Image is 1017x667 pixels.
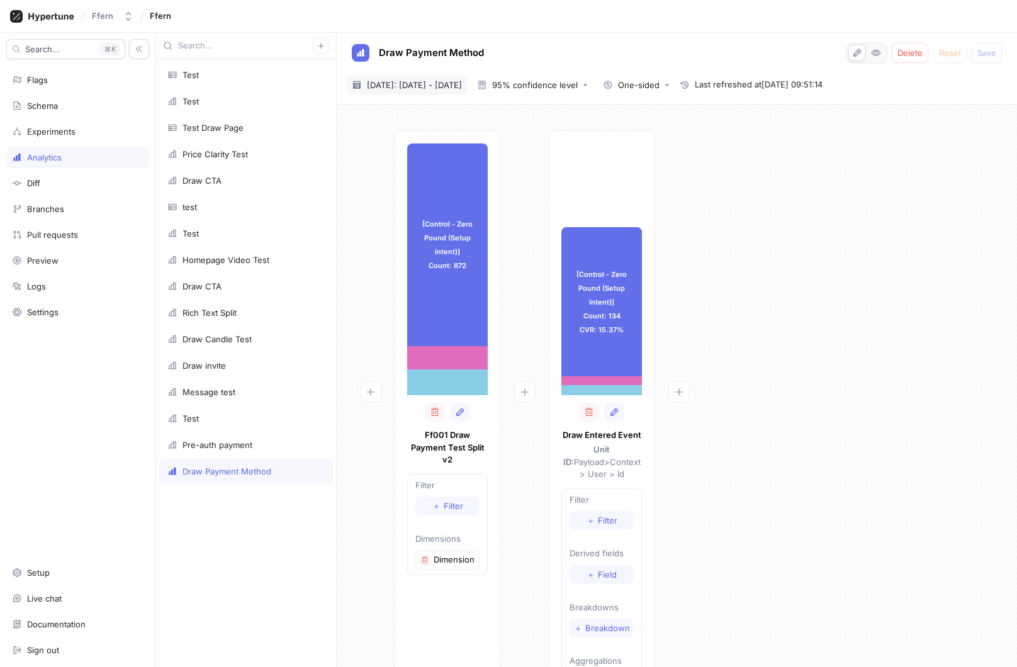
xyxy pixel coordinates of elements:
span: Delete [897,49,923,57]
button: 95% confidence level [472,76,593,94]
div: Test [183,413,199,423]
div: Flags [27,75,48,85]
div: Settings [27,307,59,317]
div: Draw CTA [183,176,222,186]
div: Draw Payment Method [183,466,271,476]
button: Ffern [87,6,138,26]
span: ＋ [587,517,595,524]
p: Derived fields [570,547,634,560]
div: Pre-auth payment [183,440,252,450]
span: Filter [598,517,617,524]
p: Filter [570,494,634,507]
div: Message test [183,387,235,397]
span: ＋ [432,502,441,510]
p: Ff001 Draw Payment Test Split v2 [407,429,488,466]
div: Rich Text Split [183,308,237,318]
div: [Control - Zero Pound (Setup intent)] Count: 872 [407,143,488,346]
p: Dimension 1 [434,554,476,566]
span: Ffern [150,11,171,20]
div: Setup [27,568,50,578]
div: Diff [27,178,40,188]
button: One-sided [598,76,675,94]
span: Field [598,571,617,578]
div: Branches [27,204,64,214]
div: Pull requests [27,230,78,240]
a: Documentation [6,614,149,635]
div: Test [183,70,199,80]
div: Test [183,96,199,106]
p: Draw Entered Event [561,429,642,442]
span: Breakdown [585,624,630,632]
div: One-sided [618,81,660,89]
div: [Control - Zero Pound (Setup intent)] Count: 134 CVR: 15.37% [561,227,642,376]
p: Payload > Context > User > Id [561,444,642,481]
span: ＋ [574,624,582,632]
span: Reset [939,49,961,57]
div: Homepage Video Test [183,255,269,265]
div: 95% confidence level [492,81,578,89]
span: Draw Payment Method [379,48,484,58]
span: Last refreshed at [DATE] 09:51:14 [695,79,823,91]
span: ＋ [587,571,595,578]
div: Test Draw Page [183,123,244,133]
p: Filter [415,479,480,492]
button: ＋Filter [570,511,634,530]
button: ＋Filter [415,496,480,515]
div: Test [183,228,199,238]
strong: Unit ID: [563,444,610,467]
div: Logs [27,281,46,291]
div: Live chat [27,593,62,603]
span: Search... [25,45,60,53]
div: Preview [27,255,59,266]
div: Draw CTA [183,281,222,291]
p: Dimensions [415,533,480,546]
div: test [183,202,197,212]
div: Draw Candle Test [183,334,252,344]
button: Reset [933,43,967,63]
div: K [100,43,120,55]
div: Price Clarity Test [183,149,248,159]
div: Experiments [27,126,76,137]
div: Schema [27,101,58,111]
p: Breakdowns [570,602,634,614]
div: Analytics [27,152,62,162]
button: ＋Breakdown [570,619,634,637]
button: Save [972,43,1002,63]
div: Ffern [92,11,113,21]
span: [DATE]: [DATE] - [DATE] [367,79,462,91]
button: ＋Field [570,565,634,584]
input: Search... [178,40,313,52]
span: Filter [444,502,463,510]
button: Delete [892,43,928,63]
button: Search...K [6,39,125,59]
span: Save [977,49,996,57]
div: Documentation [27,619,86,629]
div: Draw invite [183,361,226,371]
div: Sign out [27,645,59,655]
